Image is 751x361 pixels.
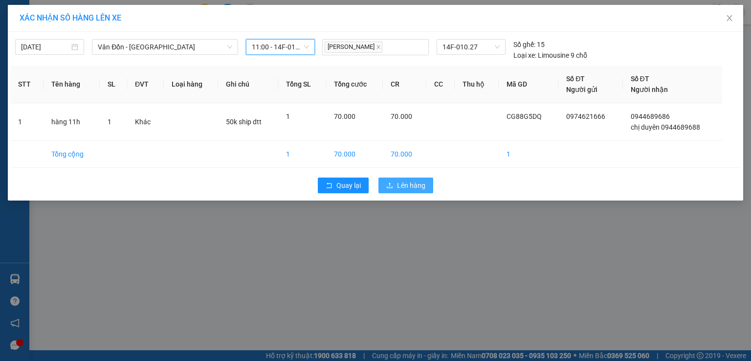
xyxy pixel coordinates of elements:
span: Loại xe: [513,50,536,61]
span: close [376,45,381,49]
button: Close [716,5,743,32]
div: 15 [513,39,545,50]
span: 0944689686 [631,113,670,120]
span: 70.000 [391,113,412,120]
span: down [227,44,233,50]
td: Khác [127,103,164,141]
td: hàng 11h [44,103,100,141]
input: 15/10/2025 [21,42,69,52]
th: Loại hàng [164,66,218,103]
th: ĐVT [127,66,164,103]
span: close [726,14,733,22]
td: 70.000 [383,141,426,168]
th: CR [383,66,426,103]
button: uploadLên hàng [378,178,433,193]
span: Vân Đồn - Hà Nội [98,40,232,54]
span: rollback [326,182,332,190]
span: 0974621666 [566,113,605,120]
span: Người nhận [631,86,668,93]
th: Ghi chú [218,66,278,103]
span: Quay lại [336,180,361,191]
span: Số ĐT [631,75,649,83]
span: [PERSON_NAME] [325,42,382,53]
span: upload [386,182,393,190]
th: SL [100,66,127,103]
span: chị duyên 0944689688 [631,123,700,131]
td: 1 [499,141,558,168]
th: Tổng SL [278,66,326,103]
span: 11:00 - 14F-010.27 [252,40,309,54]
span: Số ĐT [566,75,585,83]
th: Mã GD [499,66,558,103]
td: 1 [10,103,44,141]
th: Thu hộ [455,66,499,103]
span: Lên hàng [397,180,425,191]
td: Tổng cộng [44,141,100,168]
span: 70.000 [334,113,355,120]
td: 70.000 [326,141,383,168]
span: 1 [286,113,290,120]
span: 50k ship dtt [226,118,262,126]
th: STT [10,66,44,103]
th: Tên hàng [44,66,100,103]
span: Số ghế: [513,39,535,50]
th: CC [426,66,455,103]
th: Tổng cước [326,66,383,103]
span: CG88G5DQ [507,113,542,120]
span: 14F-010.27 [442,40,499,54]
span: 1 [108,118,111,126]
button: rollbackQuay lại [318,178,369,193]
div: Limousine 9 chỗ [513,50,587,61]
td: 1 [278,141,326,168]
span: XÁC NHẬN SỐ HÀNG LÊN XE [20,13,121,23]
span: Người gửi [566,86,597,93]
